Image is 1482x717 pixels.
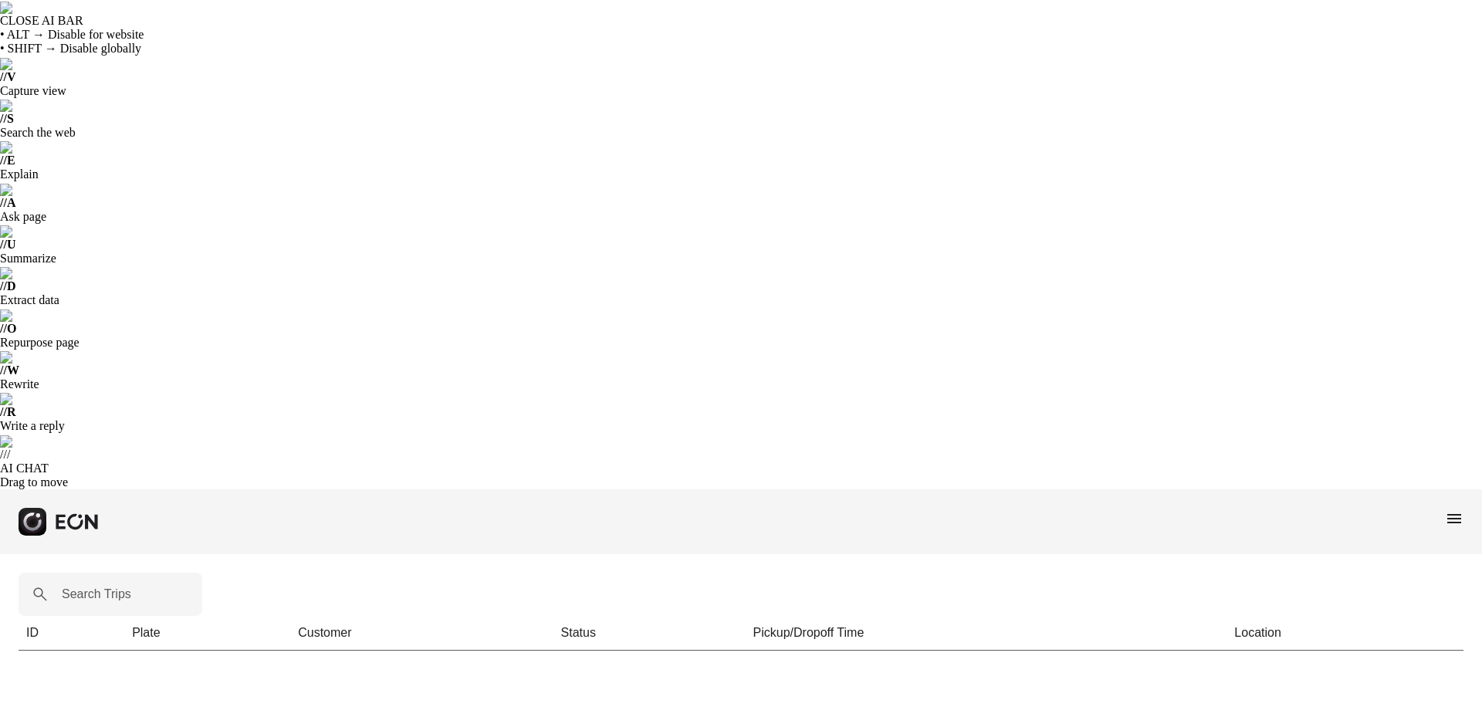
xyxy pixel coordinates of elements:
th: Customer [290,616,553,651]
th: ID [19,616,124,651]
th: Pickup/Dropoff Time [746,616,1227,651]
span: menu [1445,509,1463,528]
label: Search Trips [62,585,131,604]
th: Plate [124,616,290,651]
th: Location [1227,616,1463,651]
th: Status [553,616,746,651]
